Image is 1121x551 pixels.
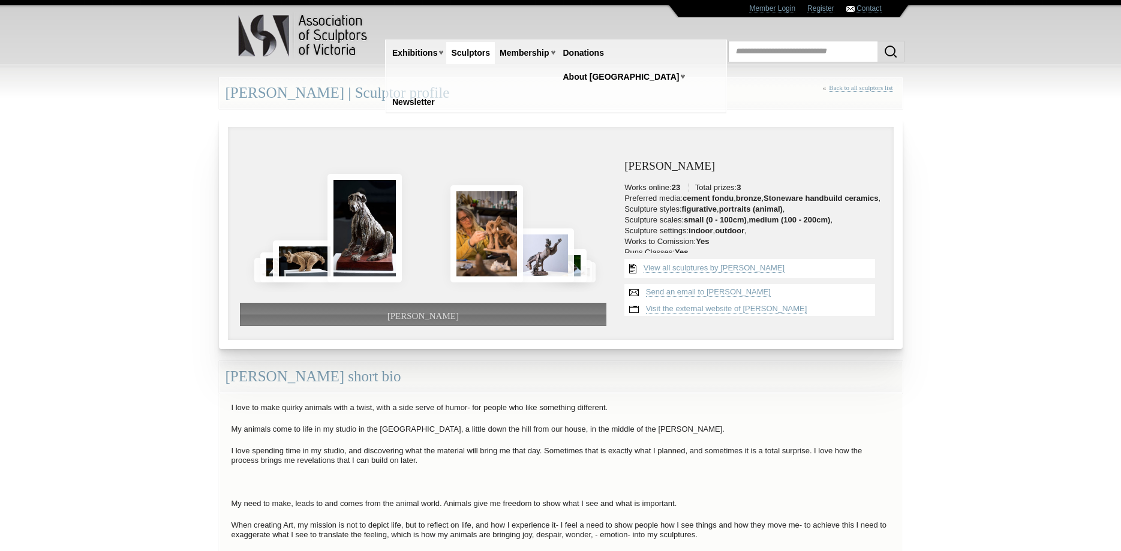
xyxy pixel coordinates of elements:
strong: figurative [682,204,717,213]
img: View all {sculptor_name} sculptures list [624,259,641,278]
strong: indoor [689,226,713,235]
p: I love spending time in my studio, and discovering what the material will bring me that day. Some... [226,443,896,468]
p: My need to make, leads to and comes from the animal world. Animals give me freedom to show what I... [226,496,896,511]
img: Shy Guy [273,240,336,282]
li: Sculpture styles: , , [624,204,881,214]
p: My animals come to life in my studio in the [GEOGRAPHIC_DATA], a little down the hill from our ho... [226,421,896,437]
a: Newsletter [387,91,440,113]
a: Member Login [749,4,795,13]
a: View all sculptures by [PERSON_NAME] [644,263,785,273]
a: Exhibitions [387,42,442,64]
img: Skyline [254,258,288,282]
strong: outdoor [715,226,744,235]
strong: Stoneware handbuild ceramics [764,194,878,203]
strong: portraits (animal) [719,204,783,213]
a: Membership [495,42,554,64]
strong: Yes [696,237,709,246]
img: Search [883,44,898,59]
a: Visit the external website of [PERSON_NAME] [646,304,807,314]
span: [PERSON_NAME] [387,311,459,321]
img: Underdog [327,174,402,282]
a: Sculptors [446,42,495,64]
img: Seal [260,252,305,282]
a: About [GEOGRAPHIC_DATA] [558,66,684,88]
div: [PERSON_NAME] | Sculptor profile [219,77,903,109]
p: When creating Art, my mission is not to depict life, but to reflect on life, and how I experience... [226,517,896,543]
strong: small (0 - 100cm) [684,215,747,224]
a: Send an email to [PERSON_NAME] [646,287,771,297]
strong: bronze [736,194,762,203]
li: Sculpture scales: , , [624,215,881,225]
p: I love to make quirky animals with a twist, with a side serve of humor- for people who like somet... [226,400,896,415]
img: Horsing around [512,228,574,282]
li: Works online: Total prizes: [624,183,881,192]
img: Aukje Van Vark [450,185,523,282]
li: Works to Comission: [624,237,881,246]
img: logo.png [238,12,369,59]
strong: Yes [675,248,688,257]
li: Runs Classes: [624,248,881,257]
strong: medium (100 - 200cm) [749,215,831,224]
strong: 23 [672,183,680,192]
h3: [PERSON_NAME] [624,160,881,173]
a: Register [807,4,834,13]
img: Visit website [624,301,644,318]
a: Contact [856,4,881,13]
a: Back to all sculptors list [829,84,892,92]
li: Preferred media: , , , [624,194,881,203]
strong: 3 [737,183,741,192]
li: Sculpture settings: , , [624,226,881,236]
div: « [823,84,896,105]
strong: cement fondu [683,194,734,203]
img: Send an email to Aukje Van Vark [624,284,644,301]
img: Contact ASV [846,6,855,12]
a: Donations [558,42,609,64]
div: [PERSON_NAME] short bio [219,361,903,393]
